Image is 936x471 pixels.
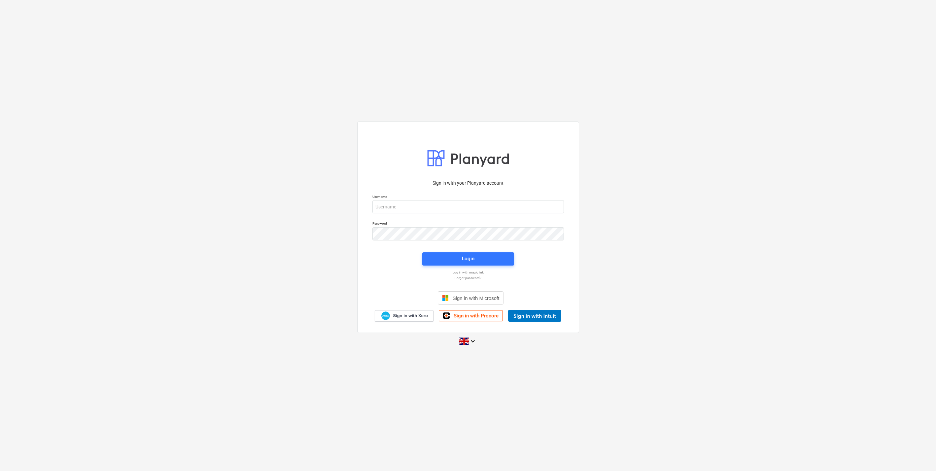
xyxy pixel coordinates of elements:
p: Sign in with your Planyard account [372,180,564,187]
span: Sign in with Procore [454,313,499,319]
img: Xero logo [381,311,390,320]
a: Sign in with Xero [375,310,433,322]
a: Sign in with Procore [439,310,503,321]
span: Sign in with Xero [393,313,428,319]
p: Password [372,221,564,227]
span: Sign in with Microsoft [453,295,500,301]
div: Login [462,254,474,263]
input: Username [372,200,564,213]
button: Login [422,252,514,266]
a: Log in with magic link [369,270,567,274]
a: Forgot password? [369,276,567,280]
i: keyboard_arrow_down [469,337,477,345]
p: Username [372,195,564,200]
img: Microsoft logo [442,295,449,301]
